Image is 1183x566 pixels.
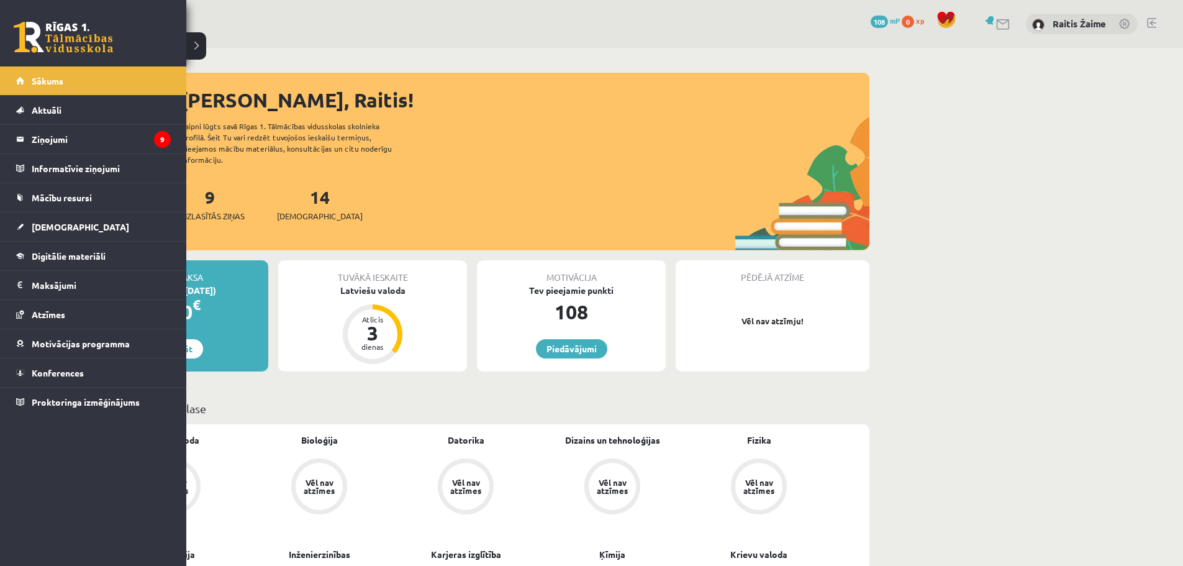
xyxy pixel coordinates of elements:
[565,434,660,447] a: Dizains un tehnoloģijas
[16,96,171,124] a: Aktuāli
[278,284,467,366] a: Latviešu valoda Atlicis 3 dienas
[302,478,337,495] div: Vēl nav atzīmes
[246,459,392,517] a: Vēl nav atzīmes
[890,16,900,25] span: mP
[32,125,171,153] legend: Ziņojumi
[902,16,930,25] a: 0 xp
[871,16,900,25] a: 108 mP
[595,478,630,495] div: Vēl nav atzīmes
[181,121,414,165] div: Laipni lūgts savā Rīgas 1. Tālmācības vidusskolas skolnieka profilā. Šeit Tu vari redzēt tuvojošo...
[32,221,129,232] span: [DEMOGRAPHIC_DATA]
[289,548,350,561] a: Inženierzinības
[193,296,201,314] span: €
[154,131,171,148] i: 9
[682,315,863,327] p: Vēl nav atzīmju!
[32,309,65,320] span: Atzīmes
[278,284,467,297] div: Latviešu valoda
[536,339,607,358] a: Piedāvājumi
[1032,19,1045,31] img: Raitis Žaime
[448,434,484,447] a: Datorika
[16,66,171,95] a: Sākums
[32,271,171,299] legend: Maksājumi
[32,396,140,408] span: Proktoringa izmēģinājums
[277,186,363,222] a: 14[DEMOGRAPHIC_DATA]
[354,316,391,323] div: Atlicis
[354,323,391,343] div: 3
[477,284,666,297] div: Tev pieejamie punkti
[676,260,869,284] div: Pēdējā atzīme
[539,459,686,517] a: Vēl nav atzīmes
[32,367,84,378] span: Konferences
[354,343,391,350] div: dienas
[747,434,771,447] a: Fizika
[1053,17,1106,30] a: Raitis Žaime
[477,297,666,327] div: 108
[477,260,666,284] div: Motivācija
[32,192,92,203] span: Mācību resursi
[448,478,483,495] div: Vēl nav atzīmes
[175,186,245,222] a: 9Neizlasītās ziņas
[301,434,338,447] a: Bioloģija
[392,459,539,517] a: Vēl nav atzīmes
[599,548,625,561] a: Ķīmija
[79,400,864,417] p: Mācību plāns 9.b JK klase
[431,548,501,561] a: Karjeras izglītība
[16,125,171,153] a: Ziņojumi9
[32,154,171,183] legend: Informatīvie ziņojumi
[16,183,171,212] a: Mācību resursi
[32,250,106,262] span: Digitālie materiāli
[741,478,776,495] div: Vēl nav atzīmes
[916,16,924,25] span: xp
[32,104,61,116] span: Aktuāli
[16,388,171,416] a: Proktoringa izmēģinājums
[16,154,171,183] a: Informatīvie ziņojumi
[32,338,130,349] span: Motivācijas programma
[180,85,869,115] div: [PERSON_NAME], Raitis!
[16,300,171,329] a: Atzīmes
[16,242,171,270] a: Digitālie materiāli
[277,210,363,222] span: [DEMOGRAPHIC_DATA]
[32,75,63,86] span: Sākums
[16,271,171,299] a: Maksājumi
[730,548,787,561] a: Krievu valoda
[278,260,467,284] div: Tuvākā ieskaite
[14,22,113,53] a: Rīgas 1. Tālmācības vidusskola
[686,459,832,517] a: Vēl nav atzīmes
[871,16,888,28] span: 108
[16,212,171,241] a: [DEMOGRAPHIC_DATA]
[16,329,171,358] a: Motivācijas programma
[902,16,914,28] span: 0
[16,358,171,387] a: Konferences
[175,210,245,222] span: Neizlasītās ziņas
